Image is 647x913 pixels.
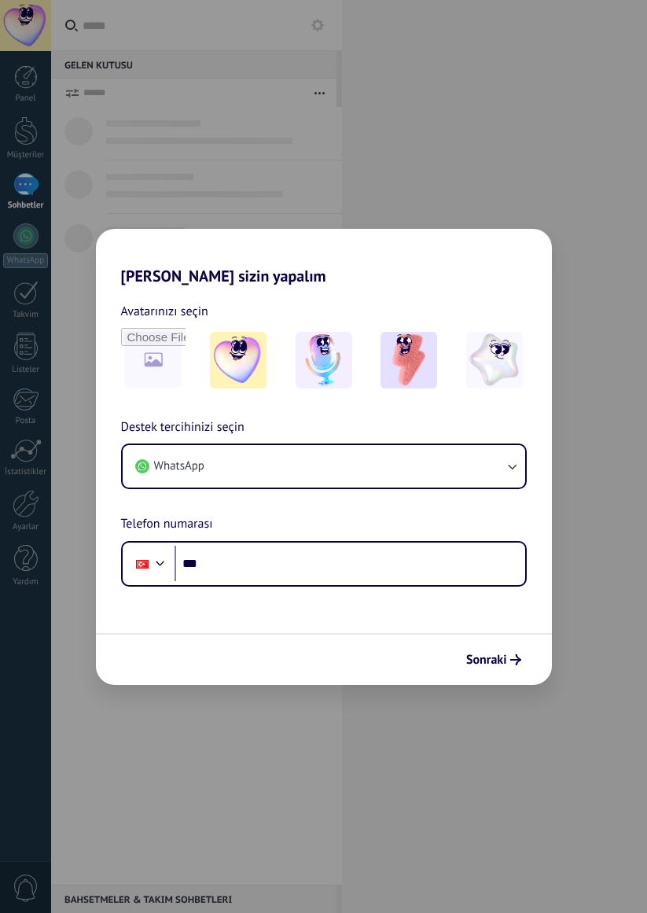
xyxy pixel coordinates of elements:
[121,514,213,535] span: Telefon numarası
[210,332,267,388] img: -1.jpeg
[466,654,507,665] span: Sonraki
[121,418,244,438] span: Destek tercihinizi seçin
[96,229,552,285] h2: [PERSON_NAME] sizin yapalım
[154,458,204,474] span: WhatsApp
[127,547,157,580] div: Turkey: + 90
[459,646,528,673] button: Sonraki
[121,301,208,322] span: Avatarınızı seçin
[296,332,352,388] img: -2.jpeg
[466,332,523,388] img: -4.jpeg
[123,445,525,488] button: WhatsApp
[380,332,437,388] img: -3.jpeg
